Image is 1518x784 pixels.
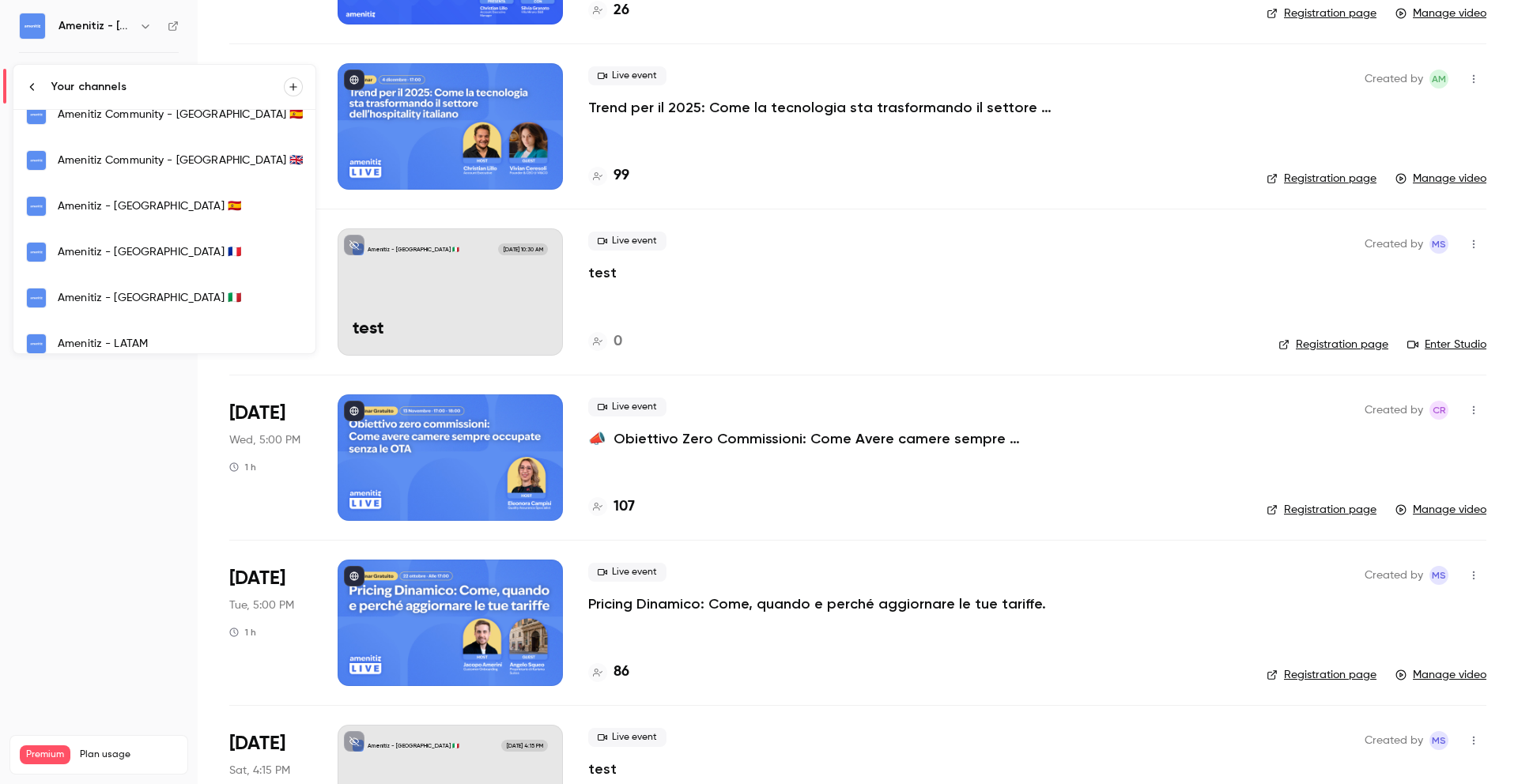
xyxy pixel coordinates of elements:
[58,244,303,260] div: Amenitiz - [GEOGRAPHIC_DATA] 🇫🇷
[27,243,46,262] img: Amenitiz - France 🇫🇷
[51,79,284,95] div: Your channels
[27,105,46,124] img: Amenitiz Community - Spain 🇪🇸
[58,107,303,122] div: Amenitiz Community - [GEOGRAPHIC_DATA] 🇪🇸
[58,153,303,168] div: Amenitiz Community - [GEOGRAPHIC_DATA] 🇬🇧
[27,334,46,353] img: Amenitiz - LATAM
[27,197,46,216] img: Amenitiz - España 🇪🇸
[27,288,46,307] img: Amenitiz - Italia 🇮🇹
[58,290,303,306] div: Amenitiz - [GEOGRAPHIC_DATA] 🇮🇹
[27,151,46,170] img: Amenitiz Community - UK 🇬🇧
[58,336,303,352] div: Amenitiz - LATAM
[58,198,303,214] div: Amenitiz - [GEOGRAPHIC_DATA] 🇪🇸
